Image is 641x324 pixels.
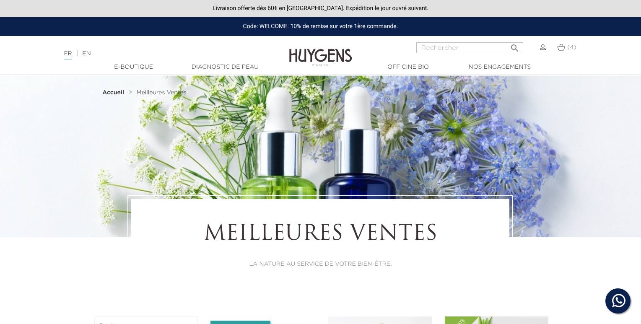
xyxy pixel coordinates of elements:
h1: Meilleures Ventes [154,222,486,247]
a: Accueil [102,89,126,96]
div: | [60,49,261,59]
button:  [507,40,522,51]
p: LA NATURE AU SERVICE DE VOTRE BIEN-ÊTRE. [154,260,486,269]
a: Meilleures Ventes [137,89,187,96]
a: EN [82,51,91,57]
span: Meilleures Ventes [137,90,187,96]
a: Officine Bio [366,63,450,72]
img: Huygens [289,35,352,67]
a: E-Boutique [92,63,176,72]
i:  [510,41,520,51]
strong: Accueil [102,90,124,96]
a: Diagnostic de peau [183,63,267,72]
span: (4) [567,44,576,50]
input: Rechercher [416,42,523,53]
a: FR [64,51,72,60]
a: (4) [557,44,576,51]
a: Nos engagements [458,63,542,72]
